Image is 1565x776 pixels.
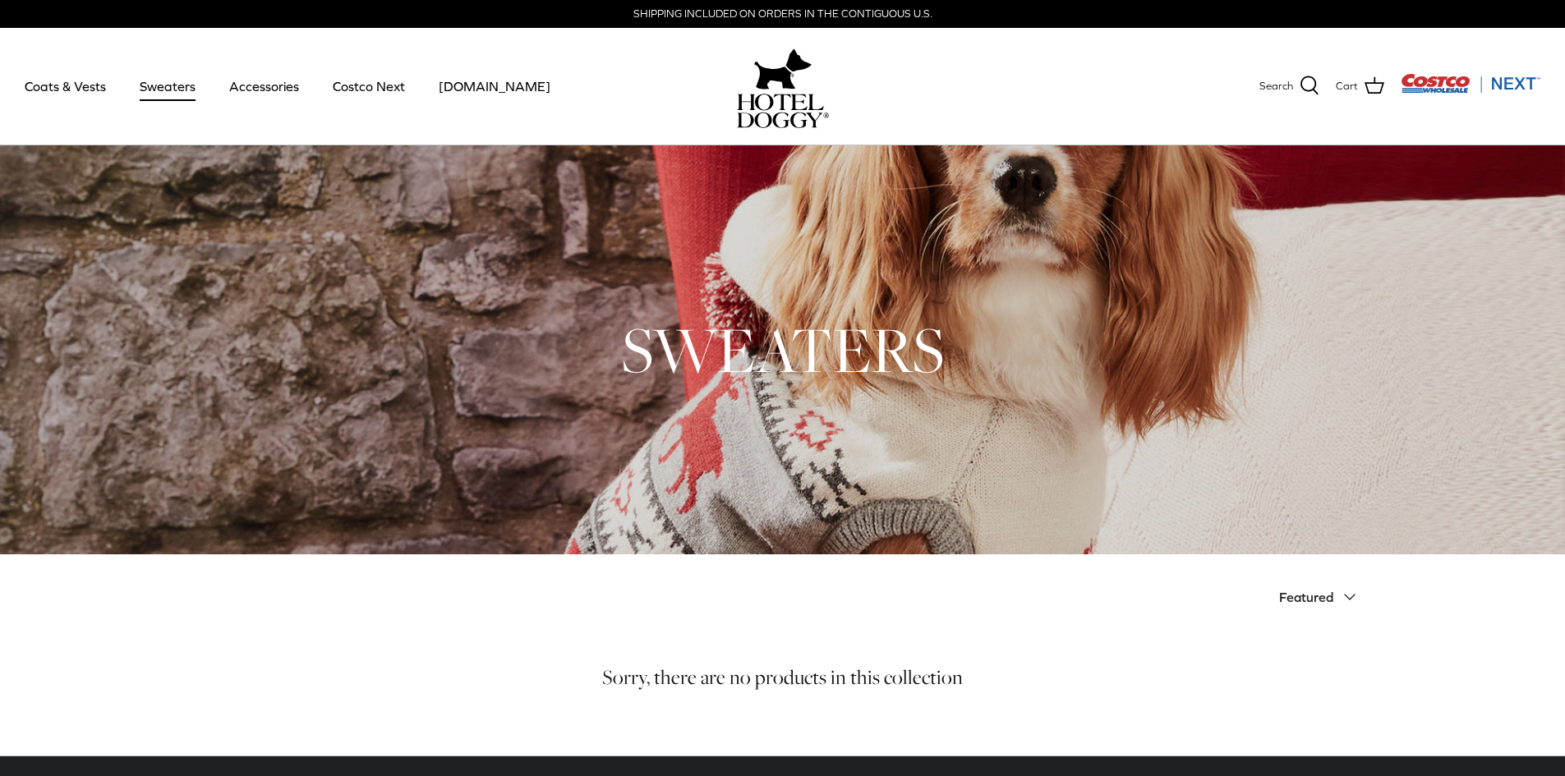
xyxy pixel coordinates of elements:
[200,664,1366,690] h5: Sorry, there are no products in this collection
[125,58,210,114] a: Sweaters
[10,58,121,114] a: Coats & Vests
[1279,590,1333,604] span: Featured
[1336,78,1358,95] span: Cart
[200,310,1366,390] h1: SWEATERS
[1279,579,1366,615] button: Featured
[737,94,829,128] img: hoteldoggycom
[1336,76,1384,97] a: Cart
[318,58,420,114] a: Costco Next
[737,44,829,128] a: hoteldoggy.com hoteldoggycom
[1259,76,1319,97] a: Search
[1401,84,1540,96] a: Visit Costco Next
[754,44,812,94] img: hoteldoggy.com
[214,58,314,114] a: Accessories
[424,58,565,114] a: [DOMAIN_NAME]
[1259,78,1293,95] span: Search
[1401,73,1540,94] img: Costco Next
